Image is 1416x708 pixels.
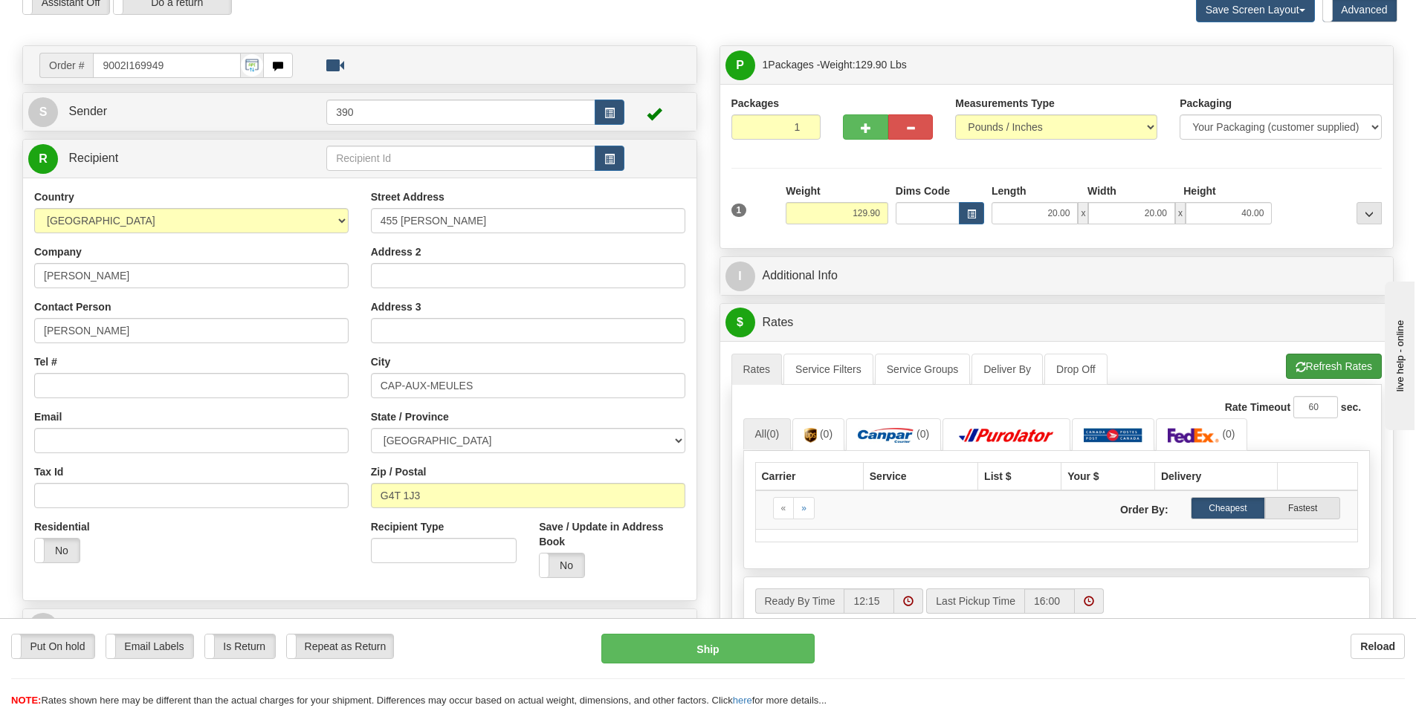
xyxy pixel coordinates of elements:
label: State / Province [371,409,449,424]
th: Delivery [1154,462,1277,490]
label: Save / Update in Address Book [539,519,685,549]
span: (0) [1222,428,1235,440]
label: Length [992,184,1027,198]
span: S [28,97,58,127]
label: Put On hold [12,634,94,658]
img: UPS [804,428,817,443]
th: Your $ [1061,462,1155,490]
label: Street Address [371,189,444,204]
a: Rates [731,354,783,385]
th: List $ [978,462,1061,490]
input: Sender Id [326,100,595,125]
a: P 1Packages -Weight:129.90 Lbs [725,50,1388,80]
img: Canpar [858,428,914,443]
input: Recipient Id [326,146,595,171]
label: Residential [34,519,90,534]
th: Service [863,462,977,490]
a: Drop Off [1044,354,1108,385]
a: here [733,695,752,706]
span: 1 [731,204,747,217]
a: @ eAlerts [28,613,691,643]
button: Refresh Rates [1286,354,1382,379]
img: API [241,54,263,77]
a: Service Filters [783,354,873,385]
a: Previous [773,497,795,519]
button: Reload [1351,634,1405,659]
span: P [725,51,755,80]
span: « [781,503,786,513]
th: Carrier [755,462,863,490]
span: (0) [766,428,779,440]
label: Email Labels [106,634,193,658]
label: No [35,539,80,562]
label: Is Return [205,634,275,658]
label: sec. [1341,400,1361,415]
label: Packaging [1180,96,1232,111]
label: Dims Code [896,184,950,198]
label: Ready By Time [755,588,844,614]
a: Service Groups [875,354,970,385]
a: IAdditional Info [725,261,1388,291]
span: Order # [39,53,93,78]
a: Deliver By [972,354,1043,385]
span: x [1175,202,1186,224]
span: Lbs [890,59,907,71]
label: No [540,553,584,577]
img: Purolator [954,428,1058,443]
span: » [801,503,806,513]
span: $ [725,308,755,337]
label: Measurements Type [955,96,1055,111]
img: FedEx [1168,428,1220,443]
label: Fastest [1265,497,1340,519]
span: Packages - [763,50,907,79]
label: Address 3 [371,299,421,314]
label: Cheapest [1191,497,1266,519]
span: 129.90 [856,59,888,71]
label: Order By: [1056,497,1179,517]
label: Email [34,409,62,424]
button: Ship [601,634,815,663]
label: Company [34,244,82,259]
div: ... [1357,202,1382,224]
label: Tel # [34,354,57,369]
label: Repeat as Return [287,634,393,658]
label: Rate Timeout [1225,400,1290,415]
label: Last Pickup Time [926,588,1024,614]
a: R Recipient [28,143,294,174]
span: Recipient [68,152,118,164]
span: (0) [916,428,929,440]
label: Weight [786,184,820,198]
label: City [371,354,390,369]
span: @ [28,613,58,643]
label: Recipient Type [371,519,444,534]
label: Width [1087,184,1116,198]
span: Weight: [820,59,907,71]
label: Height [1183,184,1216,198]
span: Sender [68,105,107,117]
label: Address 2 [371,244,421,259]
b: Reload [1360,640,1395,652]
label: Zip / Postal [371,464,427,479]
span: R [28,144,58,174]
label: Tax Id [34,464,63,479]
label: Packages [731,96,780,111]
span: NOTE: [11,695,41,706]
span: (0) [820,428,833,440]
img: Canada Post [1084,428,1142,443]
span: 1 [763,59,769,71]
div: live help - online [11,13,138,24]
input: Enter a location [371,208,685,233]
a: $Rates [725,308,1388,338]
label: Contact Person [34,299,111,314]
a: All [743,418,792,449]
a: Next [793,497,815,519]
iframe: chat widget [1382,278,1415,429]
span: x [1078,202,1088,224]
span: I [725,262,755,291]
label: Country [34,189,74,204]
a: S Sender [28,97,326,127]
